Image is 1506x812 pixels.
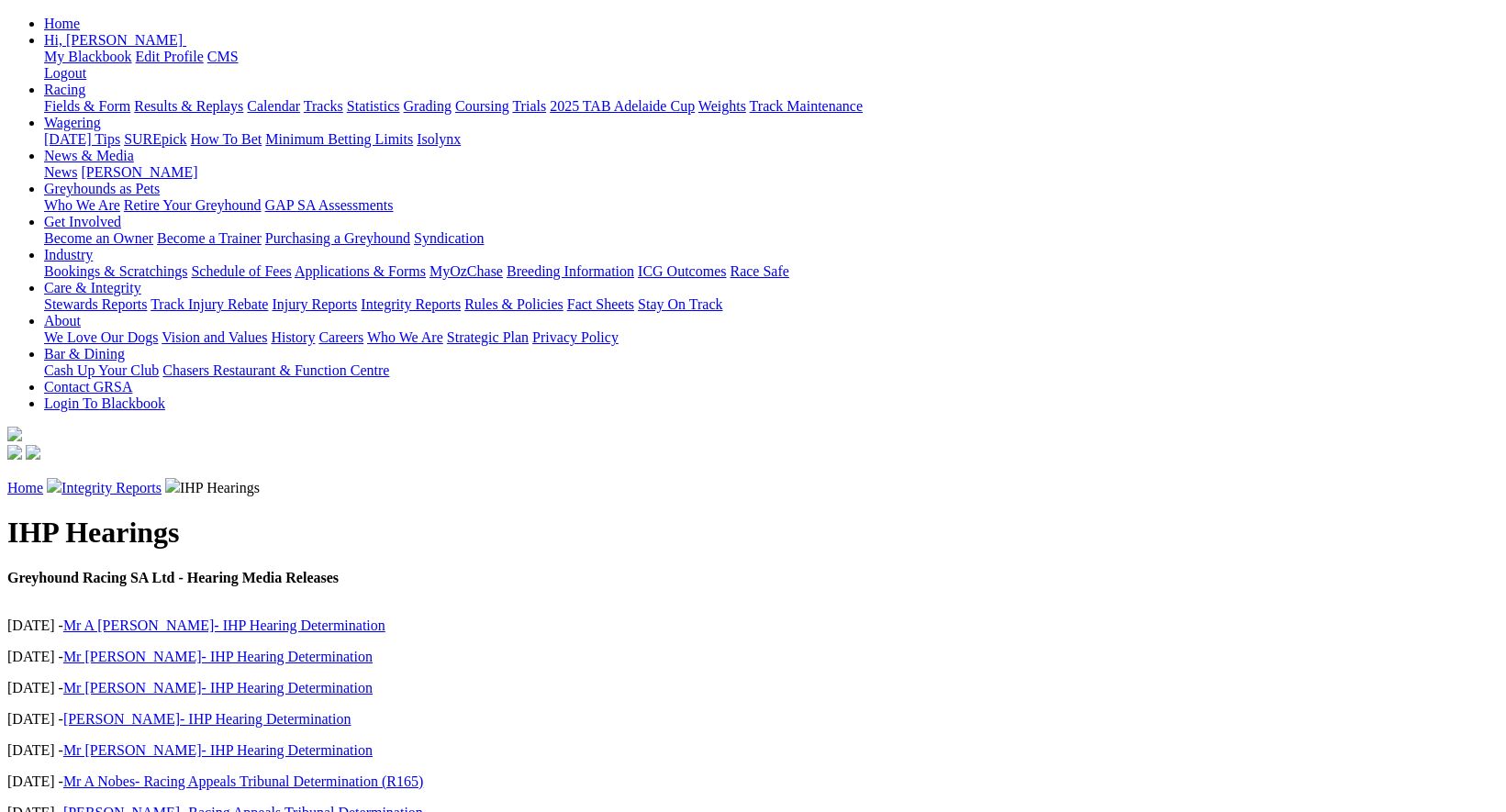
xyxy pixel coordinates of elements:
a: Greyhounds as Pets [44,181,160,196]
a: Integrity Reports [361,296,461,312]
a: Rules & Policies [464,296,563,312]
a: Coursing [455,98,509,114]
a: Fact Sheets [567,296,634,312]
a: Breeding Information [507,263,634,279]
a: About [44,313,81,328]
div: Greyhounds as Pets [44,197,1499,214]
strong: Greyhound Racing SA Ltd - Hearing Media Releases [7,570,339,585]
a: Login To Blackbook [44,395,165,411]
img: logo-grsa-white.png [7,427,22,441]
a: Hi, [PERSON_NAME] [44,32,186,48]
div: Get Involved [44,230,1499,247]
a: Home [7,480,43,495]
a: Chasers Restaurant & Function Centre [162,362,389,378]
a: Who We Are [367,329,443,345]
a: CMS [207,49,239,64]
img: twitter.svg [26,445,40,460]
a: Cash Up Your Club [44,362,159,378]
p: [DATE] - [7,773,1499,790]
a: ICG Outcomes [638,263,726,279]
a: Race Safe [730,263,788,279]
span: Hi, [PERSON_NAME] [44,32,183,48]
a: [PERSON_NAME] [81,164,197,180]
p: [DATE] - [7,742,1499,759]
div: Care & Integrity [44,296,1499,313]
a: Who We Are [44,197,120,213]
a: Results & Replays [134,98,243,114]
a: Contact GRSA [44,379,132,395]
a: Strategic Plan [447,329,529,345]
a: Bar & Dining [44,346,125,362]
a: Retire Your Greyhound [124,197,262,213]
a: Purchasing a Greyhound [265,230,410,246]
a: News [44,164,77,180]
p: [DATE] - [7,680,1499,696]
img: chevron-right.svg [165,478,180,493]
a: Minimum Betting Limits [265,131,413,147]
a: Mr A Nobes- Racing Appeals Tribunal Determination (R165) [63,773,423,789]
p: [DATE] - [7,649,1499,665]
a: Track Injury Rebate [151,296,268,312]
a: Care & Integrity [44,280,141,295]
a: Mr [PERSON_NAME]- IHP Hearing Determination [63,742,373,758]
a: Mr [PERSON_NAME]- IHP Hearing Determination [63,680,373,695]
a: Privacy Policy [532,329,619,345]
a: Isolynx [417,131,461,147]
a: Stay On Track [638,296,722,312]
a: Careers [318,329,363,345]
div: Bar & Dining [44,362,1499,379]
a: GAP SA Assessments [265,197,394,213]
a: SUREpick [124,131,186,147]
p: IHP Hearings [7,478,1499,496]
a: Become an Owner [44,230,153,246]
a: Fields & Form [44,98,130,114]
div: Hi, [PERSON_NAME] [44,49,1499,82]
a: Schedule of Fees [191,263,291,279]
a: Stewards Reports [44,296,147,312]
a: Statistics [347,98,400,114]
a: 2025 TAB Adelaide Cup [550,98,695,114]
div: Racing [44,98,1499,115]
a: Logout [44,65,86,81]
a: MyOzChase [429,263,503,279]
p: [DATE] - [7,711,1499,728]
a: [PERSON_NAME]- IHP Hearing Determination [63,711,351,727]
a: Trials [512,98,546,114]
a: Calendar [247,98,300,114]
a: Vision and Values [162,329,267,345]
a: Mr [PERSON_NAME]- IHP Hearing Determination [63,649,373,664]
a: Injury Reports [272,296,357,312]
a: Get Involved [44,214,121,229]
a: [DATE] Tips [44,131,120,147]
a: How To Bet [191,131,262,147]
a: Grading [404,98,452,114]
img: chevron-right.svg [47,478,61,493]
div: About [44,329,1499,346]
a: Integrity Reports [61,480,162,495]
a: Weights [698,98,746,114]
a: Syndication [414,230,484,246]
img: facebook.svg [7,445,22,460]
a: Edit Profile [136,49,204,64]
a: Racing [44,82,85,97]
a: Become a Trainer [157,230,262,246]
div: Industry [44,263,1499,280]
a: We Love Our Dogs [44,329,158,345]
a: Home [44,16,80,31]
a: Track Maintenance [750,98,863,114]
a: Applications & Forms [295,263,426,279]
a: Tracks [304,98,343,114]
a: Industry [44,247,93,262]
a: History [271,329,315,345]
a: News & Media [44,148,134,163]
div: News & Media [44,164,1499,181]
p: [DATE] - [7,617,1499,634]
a: Wagering [44,115,101,130]
div: Wagering [44,131,1499,148]
h1: IHP Hearings [7,516,1499,550]
a: Bookings & Scratchings [44,263,187,279]
a: Mr A [PERSON_NAME]- IHP Hearing Determination [63,617,385,633]
a: My Blackbook [44,49,132,64]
